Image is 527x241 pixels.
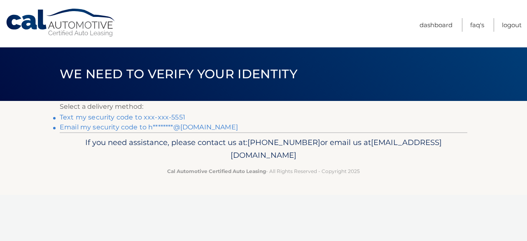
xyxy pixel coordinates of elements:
[60,101,467,112] p: Select a delivery method:
[5,8,117,37] a: Cal Automotive
[502,18,522,32] a: Logout
[60,66,297,82] span: We need to verify your identity
[167,168,266,174] strong: Cal Automotive Certified Auto Leasing
[470,18,484,32] a: FAQ's
[65,136,462,162] p: If you need assistance, please contact us at: or email us at
[60,113,185,121] a: Text my security code to xxx-xxx-5551
[60,123,238,131] a: Email my security code to h********@[DOMAIN_NAME]
[420,18,452,32] a: Dashboard
[247,138,320,147] span: [PHONE_NUMBER]
[65,167,462,175] p: - All Rights Reserved - Copyright 2025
